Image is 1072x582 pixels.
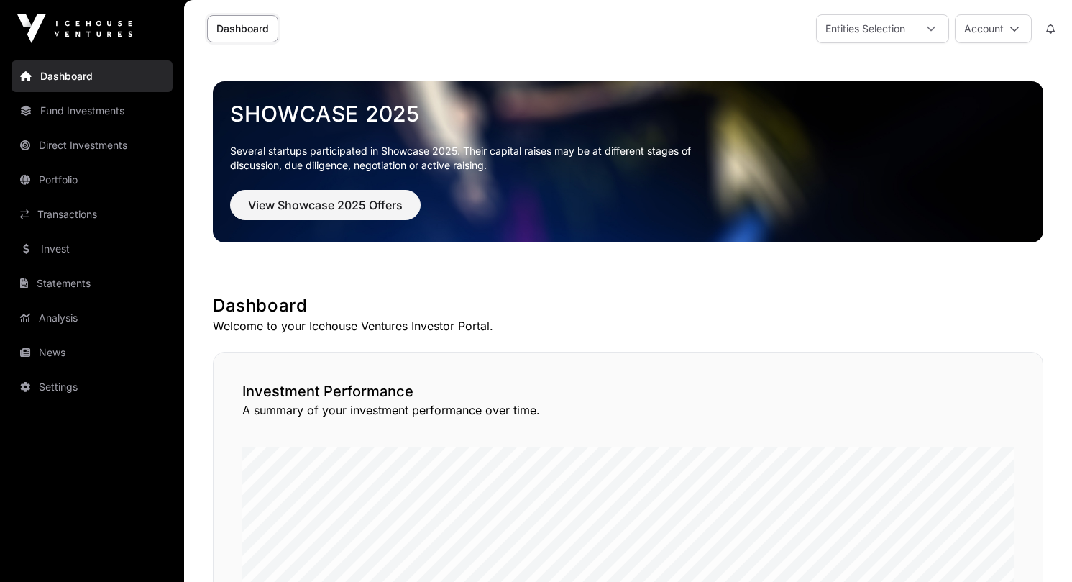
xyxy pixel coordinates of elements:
img: Showcase 2025 [213,81,1043,242]
img: Icehouse Ventures Logo [17,14,132,43]
a: Statements [12,268,173,299]
div: Entities Selection [817,15,914,42]
h1: Dashboard [213,294,1043,317]
button: View Showcase 2025 Offers [230,190,421,220]
a: Portfolio [12,164,173,196]
a: Dashboard [12,60,173,92]
a: Showcase 2025 [230,101,1026,127]
p: A summary of your investment performance over time. [242,401,1014,419]
a: Direct Investments [12,129,173,161]
p: Several startups participated in Showcase 2025. Their capital raises may be at different stages o... [230,144,713,173]
a: View Showcase 2025 Offers [230,204,421,219]
span: View Showcase 2025 Offers [248,196,403,214]
a: Dashboard [207,15,278,42]
a: Transactions [12,199,173,230]
iframe: Chat Widget [1000,513,1072,582]
a: Analysis [12,302,173,334]
button: Account [955,14,1032,43]
a: Invest [12,233,173,265]
a: News [12,337,173,368]
h2: Investment Performance [242,381,1014,401]
a: Fund Investments [12,95,173,127]
p: Welcome to your Icehouse Ventures Investor Portal. [213,317,1043,335]
a: Settings [12,371,173,403]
